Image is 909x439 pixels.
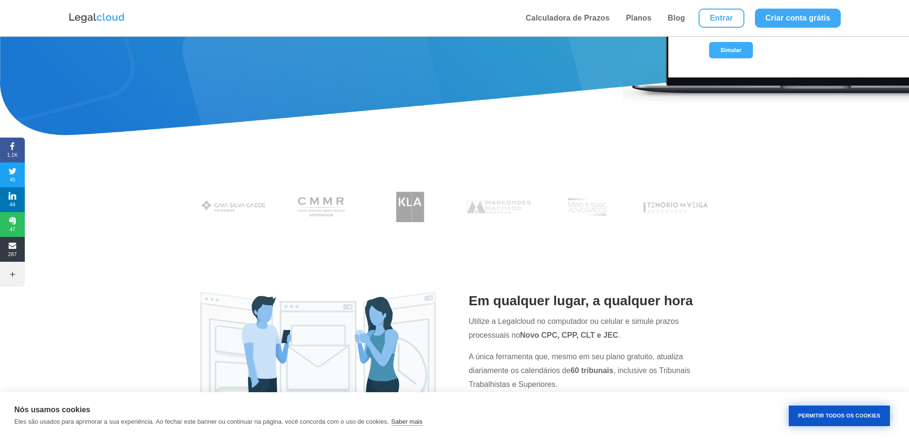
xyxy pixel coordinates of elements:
p: Eles são usados para aprimorar a sua experiência. Ao fechar este banner ou continuar na página, v... [14,418,389,425]
img: Gaia Silva Gaede Advogados Associados [197,187,270,227]
a: Criar conta grátis [755,9,841,28]
strong: 60 tribunais [571,366,614,375]
p: A única ferramenta que, mesmo em seu plano gratuito, atualiza diariamente os calendários de , inc... [469,350,712,399]
a: Entrar [699,9,744,28]
img: Koury Lopes Advogados [374,187,447,227]
img: Marcondes Machado Advogados utilizam a Legalcloud [462,187,535,227]
button: Permitir Todos os Cookies [789,406,890,426]
strong: Novo CPC, CPP, CLT e JEC [520,331,618,339]
a: Saber mais [391,418,423,426]
p: Utilize a Legalcloud no computador ou celular e simule prazos processuais no . [469,315,712,350]
img: Tenório da Veiga Advogados [639,187,712,227]
img: Costa Martins Meira Rinaldi Advogados [285,187,358,227]
img: Logo da Legalcloud [68,12,125,24]
img: Profissionais do escritório Melo e Isaac Advogados utilizam a Legalcloud [551,187,624,227]
a: Calculadora de Prazos Processuais Legalcloud [623,99,909,107]
h2: Em qualquer lugar, a qualquer hora [469,291,712,315]
strong: Nós usamos cookies [14,406,90,414]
